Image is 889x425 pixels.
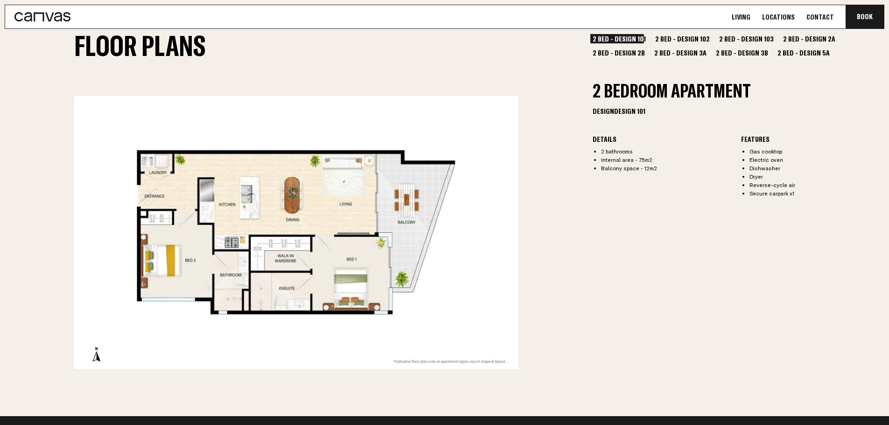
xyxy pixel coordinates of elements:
[601,164,741,173] li: Balcony space - 12m2
[601,156,741,164] li: Internal area - 75m2
[781,34,838,43] button: 2 Bed - Design 2A
[775,48,832,57] button: 2 Bed - Design 5A
[601,147,741,156] li: 2 bathrooms
[593,82,889,99] h2: 2 Bedroom Apartment
[714,48,770,57] button: 2 Bed - Design 3B
[74,34,519,96] h2: Floor Plans
[653,34,712,43] button: 2 Bed - Design 102
[804,12,837,22] a: Contact
[717,34,776,43] button: 2 Bed - Design 103
[593,135,741,143] div: Details
[593,107,889,115] div: Design Design 101
[729,12,753,22] a: Living
[759,12,798,22] a: Locations
[590,48,647,57] button: 2 Bed - Design 2B
[846,5,884,28] button: Book
[652,48,709,57] button: 2 Bed - Design 3A
[590,34,648,43] button: 2 Bed - Design 101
